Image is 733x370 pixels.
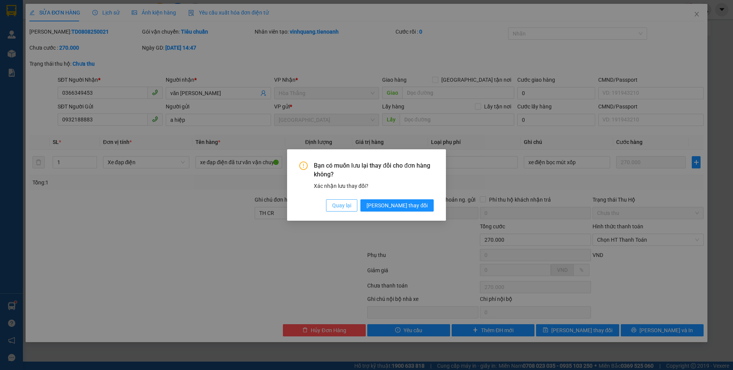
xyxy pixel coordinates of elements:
[332,201,351,210] span: Quay lại
[366,201,428,210] span: [PERSON_NAME] thay đổi
[326,199,357,212] button: Quay lại
[299,162,308,170] span: exclamation-circle
[49,36,94,42] span: 07:16:27 [DATE]
[314,182,434,190] div: Xác nhận lưu thay đổi?
[42,4,92,12] span: Gửi:
[56,4,92,12] span: Hòa Thắng
[42,14,105,20] span: A NGÂN - 0889241119
[15,47,101,88] strong: Nhận:
[314,162,434,179] span: Bạn có muốn lưu lại thay đổi cho đơn hàng không?
[42,22,94,42] span: HT1308250002 -
[42,29,94,42] span: uyennhi.tienoanh - In:
[360,199,434,212] button: [PERSON_NAME] thay đổi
